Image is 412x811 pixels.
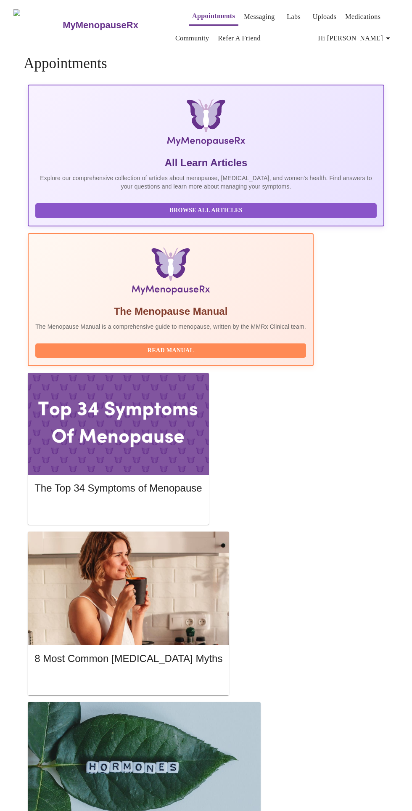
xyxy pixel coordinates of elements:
[35,174,377,191] p: Explore our comprehensive collection of articles about menopause, [MEDICAL_DATA], and women's hea...
[315,30,396,47] button: Hi [PERSON_NAME]
[34,503,202,518] button: Read More
[78,247,263,298] img: Menopause Manual
[280,8,307,25] button: Labs
[35,203,377,218] button: Browse All Articles
[24,55,388,72] h4: Appointments
[214,30,264,47] button: Refer a Friend
[34,481,202,495] h5: The Top 34 Symptoms of Menopause
[244,11,275,23] a: Messaging
[192,10,235,22] a: Appointments
[13,9,62,41] img: MyMenopauseRx Logo
[35,206,379,213] a: Browse All Articles
[35,343,306,358] button: Read Manual
[63,20,138,31] h3: MyMenopauseRx
[44,346,298,356] span: Read Manual
[342,8,384,25] button: Medications
[34,652,222,665] h5: 8 Most Common [MEDICAL_DATA] Myths
[35,305,306,318] h5: The Menopause Manual
[175,32,209,44] a: Community
[218,32,261,44] a: Refer a Friend
[240,8,278,25] button: Messaging
[35,322,306,331] p: The Menopause Manual is a comprehensive guide to menopause, written by the MMRx Clinical team.
[34,673,222,688] button: Read More
[89,99,323,149] img: MyMenopauseRx Logo
[35,346,308,354] a: Read Manual
[345,11,380,23] a: Medications
[287,11,301,23] a: Labs
[35,156,377,170] h5: All Learn Articles
[318,32,393,44] span: Hi [PERSON_NAME]
[313,11,337,23] a: Uploads
[62,11,172,40] a: MyMenopauseRx
[34,676,224,683] a: Read More
[172,30,213,47] button: Community
[189,8,238,26] button: Appointments
[43,505,193,516] span: Read More
[44,205,368,216] span: Browse All Articles
[43,675,214,686] span: Read More
[309,8,340,25] button: Uploads
[34,506,204,513] a: Read More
